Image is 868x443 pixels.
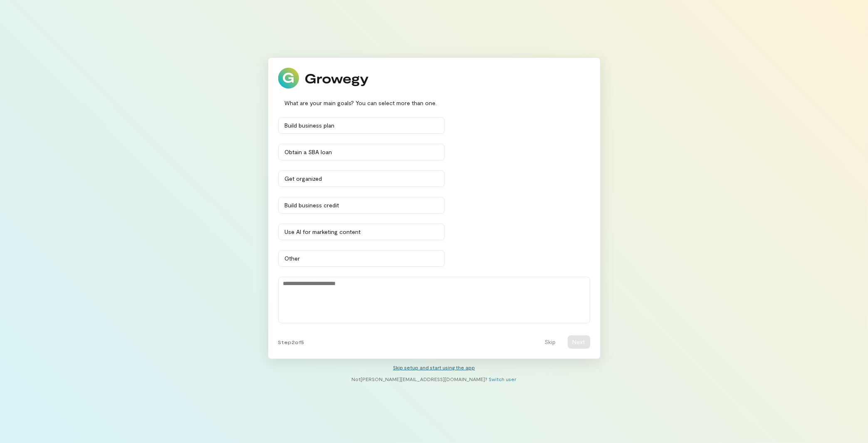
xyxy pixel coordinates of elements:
[489,376,517,382] a: Switch user
[540,335,561,349] button: Skip
[568,335,590,349] button: Next
[285,175,438,183] div: Get organized
[285,228,438,236] div: Use AI for marketing content
[278,170,445,187] button: Get organized
[278,68,369,89] img: Growegy logo
[278,250,445,267] button: Other
[393,364,475,370] a: Skip setup and start using the app
[278,197,445,214] button: Build business credit
[352,376,488,382] span: Not [PERSON_NAME][EMAIL_ADDRESS][DOMAIN_NAME] ?
[285,201,438,209] div: Build business credit
[278,339,304,345] span: Step 2 of 5
[285,148,438,156] div: Obtain a SBA loan
[278,98,590,107] div: What are your main goals? You can select more than one.
[278,144,445,160] button: Obtain a SBA loan
[278,117,445,134] button: Build business plan
[285,121,438,130] div: Build business plan
[278,224,445,240] button: Use AI for marketing content
[285,254,438,263] div: Other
